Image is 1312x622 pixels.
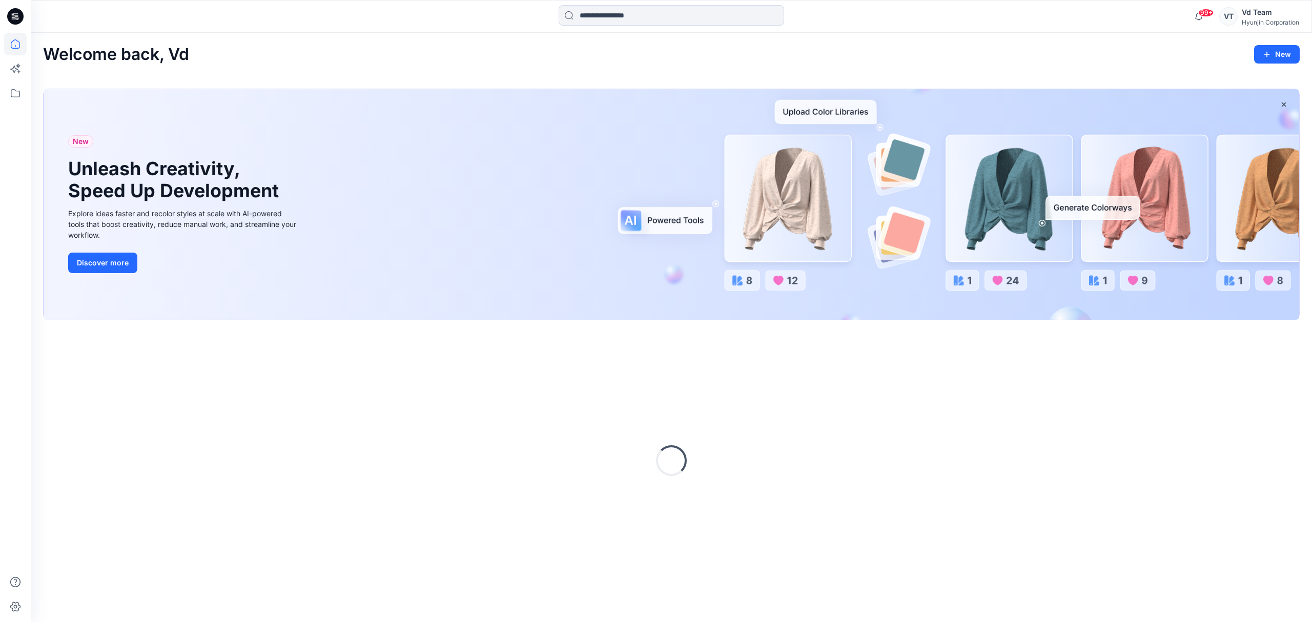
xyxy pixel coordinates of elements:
[43,45,189,64] h2: Welcome back, Vd
[1198,9,1214,17] span: 99+
[1242,18,1299,26] div: Hyunjin Corporation
[68,253,299,273] a: Discover more
[68,253,137,273] button: Discover more
[73,135,89,148] span: New
[1254,45,1300,64] button: New
[68,208,299,240] div: Explore ideas faster and recolor styles at scale with AI-powered tools that boost creativity, red...
[1242,6,1299,18] div: Vd Team
[1219,7,1238,26] div: VT
[68,158,283,202] h1: Unleash Creativity, Speed Up Development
